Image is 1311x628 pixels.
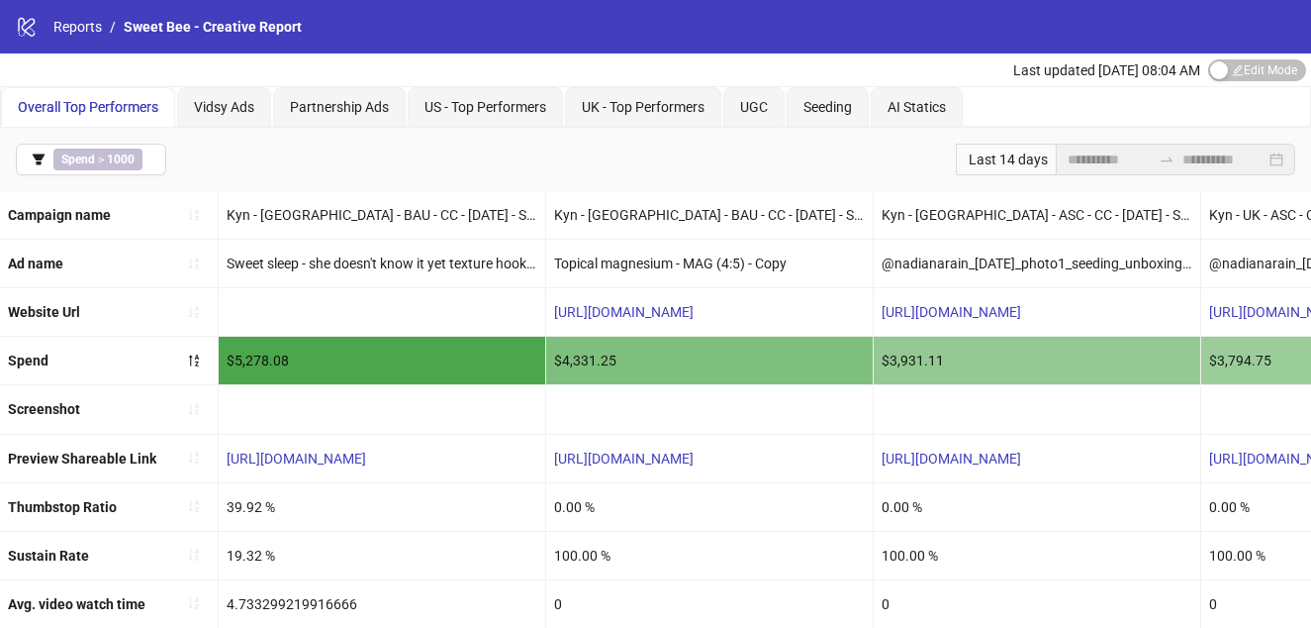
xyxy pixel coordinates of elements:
[882,451,1021,467] a: [URL][DOMAIN_NAME]
[194,99,254,115] span: Vidsy Ads
[874,337,1200,384] div: $3,931.11
[49,16,106,38] a: Reports
[187,208,201,222] span: sort-ascending
[219,483,545,531] div: 39.92 %
[888,99,946,115] span: AI Statics
[107,153,135,166] b: 1000
[53,149,142,170] span: >
[124,19,302,35] span: Sweet Bee - Creative Report
[8,256,63,271] b: Ad name
[8,207,111,223] b: Campaign name
[1013,62,1200,78] span: Last updated [DATE] 08:04 AM
[874,483,1200,531] div: 0.00 %
[1159,152,1174,167] span: swap-right
[187,305,201,319] span: sort-ascending
[8,304,80,320] b: Website Url
[16,144,166,175] button: Spend > 1000
[187,257,201,270] span: sort-ascending
[546,532,873,579] div: 100.00 %
[187,451,201,465] span: sort-ascending
[219,532,545,579] div: 19.32 %
[219,240,545,287] div: Sweet sleep - she doesn't know it yet texture hook - 9:16 reel.MOV
[956,144,1056,175] div: Last 14 days
[874,580,1200,628] div: 0
[290,99,389,115] span: Partnership Ads
[546,240,873,287] div: Topical magnesium - MAG (4:5) - Copy
[8,401,80,417] b: Screenshot
[219,580,545,628] div: 4.733299219916666
[8,596,145,612] b: Avg. video watch time
[187,402,201,416] span: sort-ascending
[61,153,95,166] b: Spend
[187,548,201,562] span: sort-ascending
[8,499,117,515] b: Thumbstop Ratio
[18,99,158,115] span: Overall Top Performers
[187,354,201,367] span: sort-descending
[219,191,545,239] div: Kyn - [GEOGRAPHIC_DATA] - BAU - CC - [DATE] - Sweet Sleep Magnesium Butter - Standard Campaign
[219,337,545,384] div: $5,278.08
[874,191,1200,239] div: Kyn - [GEOGRAPHIC_DATA] - ASC - CC - [DATE] - Sweet Sleep Magnesium Butter - Standard Campaign
[8,548,89,564] b: Sustain Rate
[546,483,873,531] div: 0.00 %
[582,99,704,115] span: UK - Top Performers
[32,153,46,166] span: filter
[110,16,116,38] li: /
[187,596,201,610] span: sort-ascending
[803,99,852,115] span: Seeding
[874,532,1200,579] div: 100.00 %
[424,99,546,115] span: US - Top Performers
[546,337,873,384] div: $4,331.25
[546,580,873,628] div: 0
[882,304,1021,320] a: [URL][DOMAIN_NAME]
[8,451,156,467] b: Preview Shareable Link
[554,451,694,467] a: [URL][DOMAIN_NAME]
[546,191,873,239] div: Kyn - [GEOGRAPHIC_DATA] - BAU - CC - [DATE] - Sweet Sleep Magnesium Butter - Standard Campaign
[227,451,366,467] a: [URL][DOMAIN_NAME]
[8,353,48,368] b: Spend
[187,499,201,513] span: sort-ascending
[740,99,768,115] span: UGC
[554,304,694,320] a: [URL][DOMAIN_NAME]
[1159,152,1174,167] span: to
[874,240,1200,287] div: @nadianarain_[DATE]_photo1_seeding_unboxing_sweetsleepbutter_sweetbee.png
